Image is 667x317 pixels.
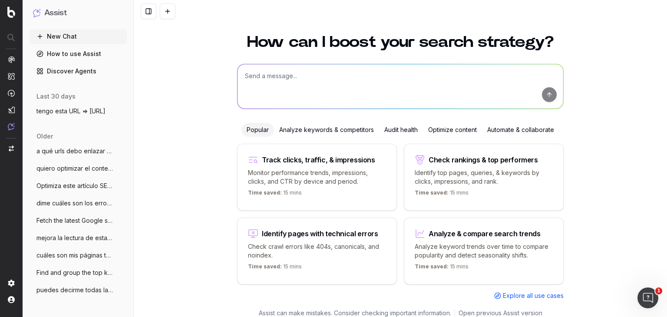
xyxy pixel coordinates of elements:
button: quiero optimizar el contenido que etnemo [30,162,127,175]
div: Automate & collaborate [482,123,559,137]
div: Analyze keywords & competitors [274,123,379,137]
span: puedes decirme todas las tendencias [MEDICAL_DATA] [36,286,113,294]
img: My account [8,296,15,303]
span: tengo esta URL => [URL] [36,107,106,116]
p: 15 mins [415,189,469,200]
div: Analyze & compare search trends [429,230,541,237]
button: mejora la lectura de esta URL [URL] [30,231,127,245]
img: Botify logo [7,7,15,18]
p: Analyze keyword trends over time to compare popularity and detect seasonality shifts. [415,242,553,260]
div: Optimize content [423,123,482,137]
span: 1 [655,287,662,294]
a: How to use Assist [30,47,127,61]
iframe: Intercom live chat [637,287,658,308]
span: quiero optimizar el contenido que etnemo [36,164,113,173]
span: mejora la lectura de esta URL [URL] [36,234,113,242]
button: New Chat [30,30,127,43]
button: puedes decirme todas las tendencias [MEDICAL_DATA] [30,283,127,297]
div: Identify pages with technical errors [262,230,378,237]
p: Identify top pages, queries, & keywords by clicks, impressions, and rank. [415,168,553,186]
span: older [36,132,53,141]
button: cuáles son mis páginas top en ranking? y [30,248,127,262]
img: Analytics [8,56,15,63]
button: Fetch the latest Google search results f [30,214,127,228]
img: Switch project [9,145,14,152]
span: Time saved: [415,189,449,196]
img: Setting [8,280,15,287]
img: Assist [8,123,15,130]
button: a qué urls debo enlazar sí o sí desde mi [30,144,127,158]
span: Explore all use cases [503,291,564,300]
img: Activation [8,89,15,97]
button: dime cuáles son los errores técnicos a s [30,196,127,210]
p: 15 mins [415,263,469,274]
button: Optimiza este artículo SEO para mejorar [30,179,127,193]
p: 15 mins [248,263,302,274]
div: Check rankings & top performers [429,156,538,163]
span: Fetch the latest Google search results f [36,216,113,225]
button: Find and group the top keywords for "pre [30,266,127,280]
div: Audit health [379,123,423,137]
div: Track clicks, traffic, & impressions [262,156,375,163]
span: last 30 days [36,92,76,101]
span: Time saved: [415,263,449,270]
a: Discover Agents [30,64,127,78]
p: Check crawl errors like 404s, canonicals, and noindex. [248,242,386,260]
span: cuáles son mis páginas top en ranking? y [36,251,113,260]
span: Optimiza este artículo SEO para mejorar [36,182,113,190]
span: Find and group the top keywords for "pre [36,268,113,277]
img: Assist [33,9,41,17]
p: Monitor performance trends, impressions, clicks, and CTR by device and period. [248,168,386,186]
img: Intelligence [8,73,15,80]
p: 15 mins [248,189,302,200]
span: Time saved: [248,263,282,270]
span: Time saved: [248,189,282,196]
button: Assist [33,7,123,19]
button: tengo esta URL => [URL] [30,104,127,118]
span: dime cuáles son los errores técnicos a s [36,199,113,208]
h1: How can I boost your search strategy? [237,34,564,50]
h1: Assist [44,7,67,19]
a: Explore all use cases [494,291,564,300]
div: Popular [241,123,274,137]
span: a qué urls debo enlazar sí o sí desde mi [36,147,113,155]
img: Studio [8,106,15,113]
